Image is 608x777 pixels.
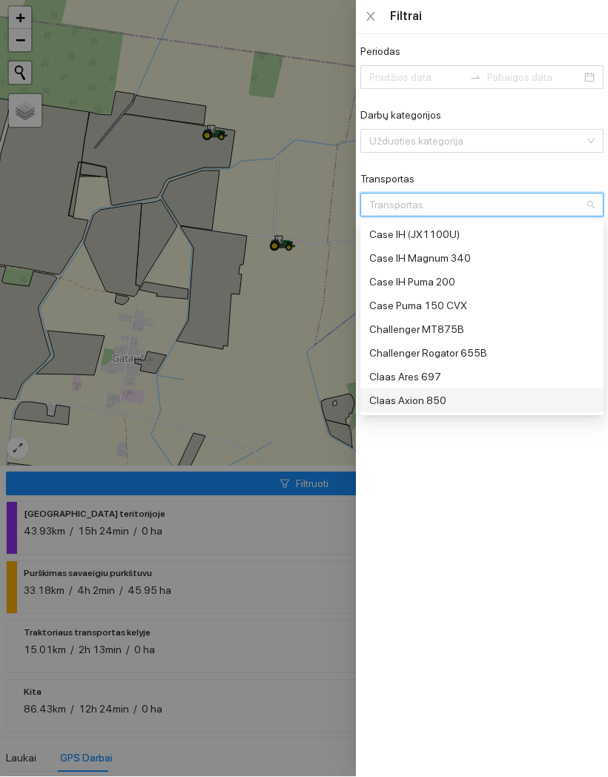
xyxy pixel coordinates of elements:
[369,298,592,314] div: Case Puma 150 CVX
[469,72,481,84] span: swap-right
[360,223,604,247] div: Case IH (JX1100U)
[360,247,604,271] div: Case IH Magnum 340
[360,108,441,124] label: Darbų kategorijos
[369,369,592,386] div: Claas Ares 697
[360,271,604,294] div: Case IH Puma 200
[369,274,592,291] div: Case IH Puma 200
[360,172,414,188] label: Transportas
[369,194,584,216] input: Transportas
[369,251,592,267] div: Case IH Magnum 340
[469,72,481,84] span: to
[487,70,581,86] input: Pabaigos data
[369,130,584,153] input: Darbų kategorijos
[390,9,604,25] div: Filtrai
[369,322,592,338] div: Challenger MT875B
[360,389,604,413] div: Claas Axion 850
[369,227,592,243] div: Case IH (JX1100U)
[369,393,592,409] div: Claas Axion 850
[369,345,592,362] div: Challenger Rogator 655B
[369,70,463,86] input: Periodas
[360,294,604,318] div: Case Puma 150 CVX
[365,11,377,23] span: close
[360,342,604,366] div: Challenger Rogator 655B
[360,10,381,24] button: Close
[360,318,604,342] div: Challenger MT875B
[360,44,400,60] label: Periodas
[360,366,604,389] div: Claas Ares 697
